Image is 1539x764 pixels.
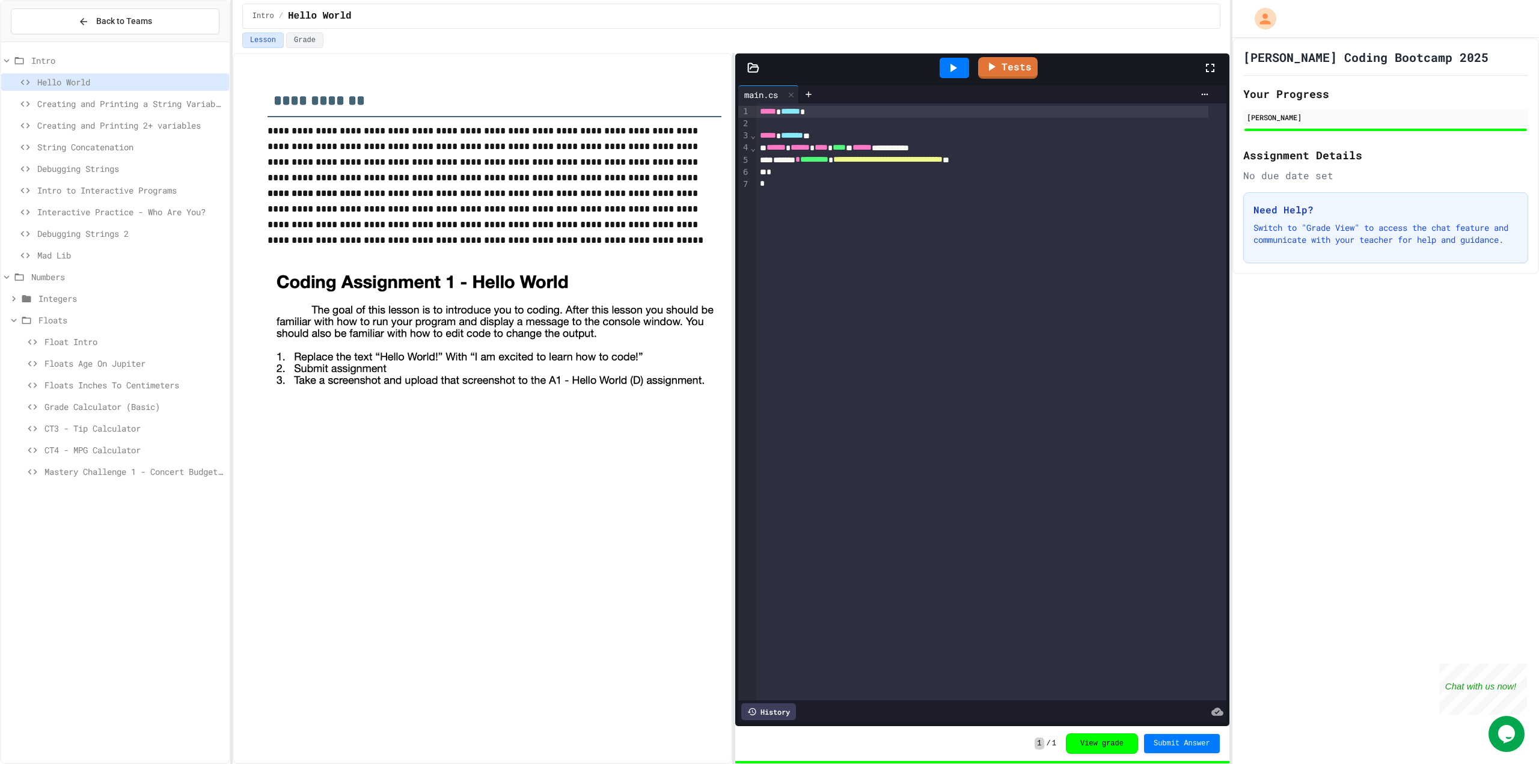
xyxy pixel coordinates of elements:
span: Intro [31,54,224,67]
div: History [741,703,796,720]
span: Floats Inches To Centimeters [44,379,224,391]
iframe: chat widget [1489,716,1527,752]
span: Numbers [31,270,224,283]
span: Mad Lib [37,249,224,261]
button: View grade [1066,733,1138,754]
span: Interactive Practice - Who Are You? [37,206,224,218]
div: 4 [738,142,750,154]
span: Debugging Strings [37,162,224,175]
button: Submit Answer [1144,734,1220,753]
div: main.cs [738,85,799,103]
div: 7 [738,179,750,191]
button: Lesson [242,32,284,48]
span: Intro [252,11,274,21]
a: Tests [978,57,1038,79]
div: main.cs [738,88,784,101]
span: Hello World [37,76,224,88]
div: 3 [738,130,750,142]
span: Creating and Printing 2+ variables [37,119,224,132]
span: 1 [1035,738,1044,750]
div: 1 [738,106,750,118]
span: Debugging Strings 2 [37,227,224,240]
h3: Need Help? [1253,203,1518,217]
div: No due date set [1243,168,1528,183]
p: Switch to "Grade View" to access the chat feature and communicate with your teacher for help and ... [1253,222,1518,246]
div: 2 [738,118,750,130]
span: Intro to Interactive Programs [37,184,224,197]
span: String Concatenation [37,141,224,153]
span: Mastery Challenge 1 - Concert Budget Planner [44,465,224,478]
div: 6 [738,167,750,179]
span: Floats Age On Jupiter [44,357,224,370]
h1: [PERSON_NAME] Coding Bootcamp 2025 [1243,49,1489,66]
div: 5 [738,154,750,167]
span: / [279,11,283,21]
span: CT4 - MPG Calculator [44,444,224,456]
span: CT3 - Tip Calculator [44,422,224,435]
span: Float Intro [44,335,224,348]
span: Grade Calculator (Basic) [44,400,224,413]
h2: Assignment Details [1243,147,1528,163]
span: 1 [1052,739,1056,748]
div: [PERSON_NAME] [1247,112,1525,123]
div: My Account [1242,5,1279,32]
span: Integers [38,292,224,305]
button: Grade [286,32,323,48]
span: Creating and Printing a String Variable [37,97,224,110]
span: Submit Answer [1154,739,1210,748]
span: / [1047,739,1051,748]
span: Fold line [750,143,756,153]
button: Back to Teams [11,8,219,34]
span: Floats [38,314,224,326]
span: Back to Teams [96,15,152,28]
span: Fold line [750,130,756,140]
span: Hello World [288,9,352,23]
iframe: chat widget [1439,664,1527,715]
h2: Your Progress [1243,85,1528,102]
